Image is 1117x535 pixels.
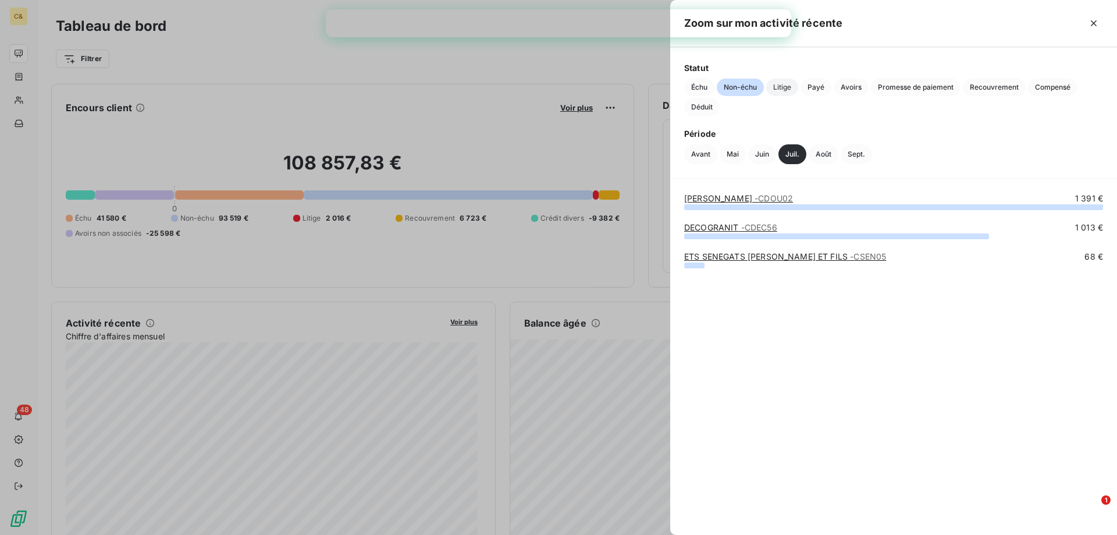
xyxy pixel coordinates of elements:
button: Mai [720,144,746,164]
button: Avant [684,144,717,164]
button: Sept. [841,144,872,164]
iframe: Intercom live chat [1077,495,1105,523]
a: DECOGRANIT [684,222,777,232]
button: Juin [748,144,776,164]
button: Non-échu [717,79,764,96]
span: - CDEC56 [741,222,777,232]
button: Échu [684,79,714,96]
button: Juil. [778,144,806,164]
span: 1 [1101,495,1111,505]
button: Compensé [1028,79,1077,96]
button: Promesse de paiement [871,79,961,96]
button: Litige [766,79,798,96]
button: Août [809,144,838,164]
button: Déduit [684,98,720,116]
span: - CSEN05 [850,251,886,261]
button: Payé [801,79,831,96]
span: - CDOU02 [755,193,793,203]
span: 68 € [1084,251,1103,263]
span: Période [684,127,1103,140]
button: Recouvrement [963,79,1026,96]
span: Statut [684,62,1103,74]
a: [PERSON_NAME] [684,193,793,203]
iframe: Intercom live chat bannière [326,9,791,37]
button: Avoirs [834,79,869,96]
span: 1 391 € [1075,193,1103,204]
span: 1 013 € [1075,222,1103,233]
a: ETS SENEGATS [PERSON_NAME] ET FILS [684,251,886,261]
